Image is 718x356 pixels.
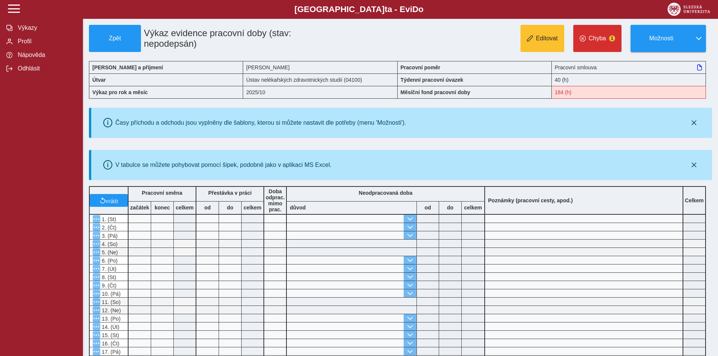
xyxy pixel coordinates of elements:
button: Menu [93,223,100,231]
div: 40 (h) [552,73,706,86]
button: Menu [93,315,100,322]
div: Fond pracovní doby (184 h) a součet hodin (8 h) se neshodují! [552,86,706,99]
div: [PERSON_NAME] [243,61,397,73]
b: Poznámky (pracovní cesty, apod.) [485,197,576,203]
span: 8. (St) [100,274,116,280]
b: Doba odprac. mimo prac. [266,188,285,212]
button: Menu [93,281,100,289]
button: Chyba1 [573,25,622,52]
span: 1. (St) [100,216,116,222]
button: Menu [93,215,100,223]
span: 13. (Po) [100,316,121,322]
span: Možnosti [637,35,686,42]
b: začátek [129,205,151,211]
button: Zpět [89,25,141,52]
button: Editovat [521,25,564,52]
span: Editovat [536,35,558,42]
span: 4. (So) [100,241,118,247]
span: 5. (Ne) [100,249,118,255]
button: Menu [93,348,100,355]
b: od [417,205,439,211]
button: Menu [93,323,100,330]
span: 12. (Ne) [100,307,121,313]
b: Přestávka v práci [208,190,251,196]
b: Útvar [92,77,106,83]
button: Menu [93,232,100,239]
button: Menu [93,240,100,248]
span: Odhlásit [15,65,77,72]
b: Pracovní směna [142,190,182,196]
b: od [196,205,219,211]
div: Pracovní smlouva [552,61,706,73]
span: Nápověda [15,52,77,58]
span: 16. (Čt) [100,341,119,347]
b: [PERSON_NAME] a příjmení [92,64,163,70]
b: celkem [462,205,484,211]
div: V tabulce se můžete pohybovat pomocí šipek, podobně jako v aplikaci MS Excel. [115,162,332,168]
span: 15. (St) [100,332,119,338]
b: Měsíční fond pracovní doby [401,89,470,95]
b: do [219,205,241,211]
span: Profil [15,38,77,45]
button: Menu [93,265,100,272]
h1: Výkaz evidence pracovní doby (stav: nepodepsán) [141,25,349,52]
div: Časy příchodu a odchodu jsou vyplněny dle šablony, kterou si můžete nastavit dle potřeby (menu 'M... [115,119,406,126]
button: Menu [93,306,100,314]
img: logo_web_su.png [667,3,710,16]
b: důvod [290,205,306,211]
span: 2. (Čt) [100,225,116,231]
div: 2025/10 [243,86,397,99]
b: konec [151,205,173,211]
b: Pracovní poměr [401,64,441,70]
button: vrátit [90,194,128,207]
b: Týdenní pracovní úvazek [401,77,464,83]
span: t [384,5,387,14]
span: Zpět [92,35,138,42]
span: Výkazy [15,24,77,31]
span: 11. (So) [100,299,121,305]
b: [GEOGRAPHIC_DATA] a - Evi [23,5,695,14]
span: 6. (Po) [100,258,118,264]
b: celkem [174,205,196,211]
b: do [439,205,461,211]
button: Menu [93,248,100,256]
button: Menu [93,257,100,264]
span: o [418,5,424,14]
button: Menu [93,298,100,306]
span: 17. (Pá) [100,349,121,355]
span: Chyba [589,35,606,42]
b: Celkem [685,197,704,203]
span: 14. (Út) [100,324,119,330]
span: D [412,5,418,14]
button: Menu [93,290,100,297]
b: Výkaz pro rok a měsíc [92,89,148,95]
div: Ústav nelékařských zdravotnických studií (04100) [243,73,397,86]
button: Menu [93,339,100,347]
button: Možnosti [631,25,692,52]
span: 7. (Út) [100,266,116,272]
span: vrátit [106,197,118,203]
b: celkem [242,205,263,211]
span: 10. (Pá) [100,291,121,297]
span: 9. (Čt) [100,283,116,289]
span: 1 [609,35,615,41]
button: Menu [93,331,100,339]
span: 3. (Pá) [100,233,118,239]
button: Menu [93,273,100,281]
b: Neodpracovaná doba [359,190,412,196]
